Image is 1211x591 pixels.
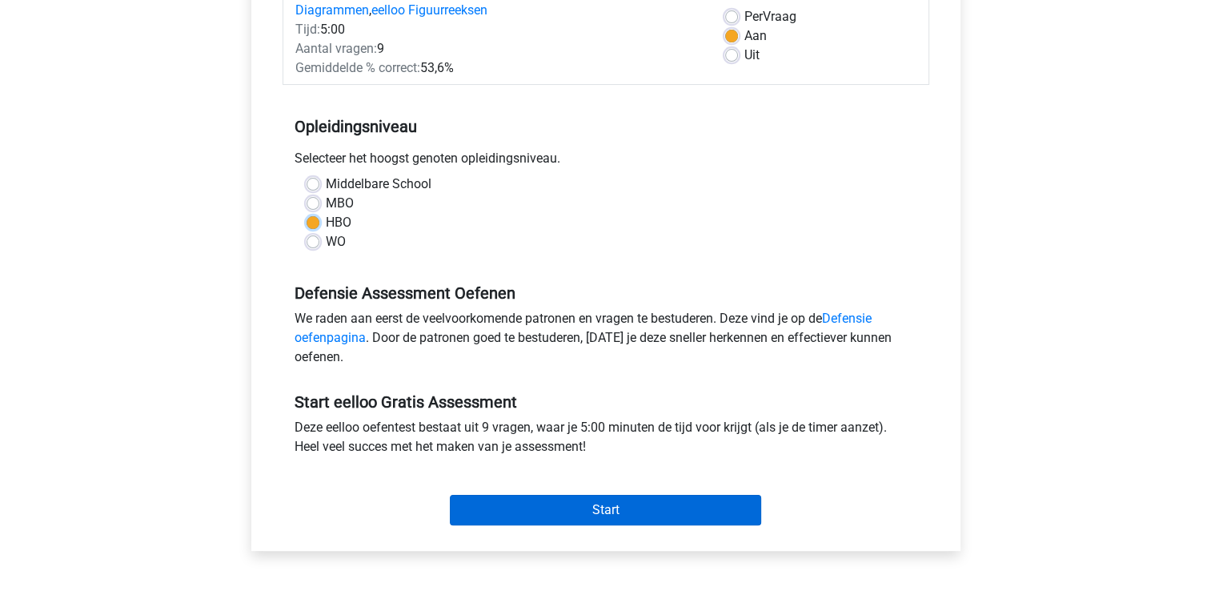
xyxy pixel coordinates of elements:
[326,213,351,232] label: HBO
[295,392,917,412] h5: Start eelloo Gratis Assessment
[283,309,929,373] div: We raden aan eerst de veelvoorkomende patronen en vragen te bestuderen. Deze vind je op de . Door...
[283,58,713,78] div: 53,6%
[283,418,929,463] div: Deze eelloo oefentest bestaat uit 9 vragen, waar je 5:00 minuten de tijd voor krijgt (als je de t...
[744,46,760,65] label: Uit
[283,20,713,39] div: 5:00
[326,175,431,194] label: Middelbare School
[326,194,354,213] label: MBO
[295,60,420,75] span: Gemiddelde % correct:
[744,26,767,46] label: Aan
[283,149,929,175] div: Selecteer het hoogst genoten opleidingsniveau.
[283,39,713,58] div: 9
[744,9,763,24] span: Per
[450,495,761,525] input: Start
[295,22,320,37] span: Tijd:
[295,41,377,56] span: Aantal vragen:
[744,7,796,26] label: Vraag
[326,232,346,251] label: WO
[371,2,487,18] a: eelloo Figuurreeksen
[295,283,917,303] h5: Defensie Assessment Oefenen
[295,111,917,143] h5: Opleidingsniveau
